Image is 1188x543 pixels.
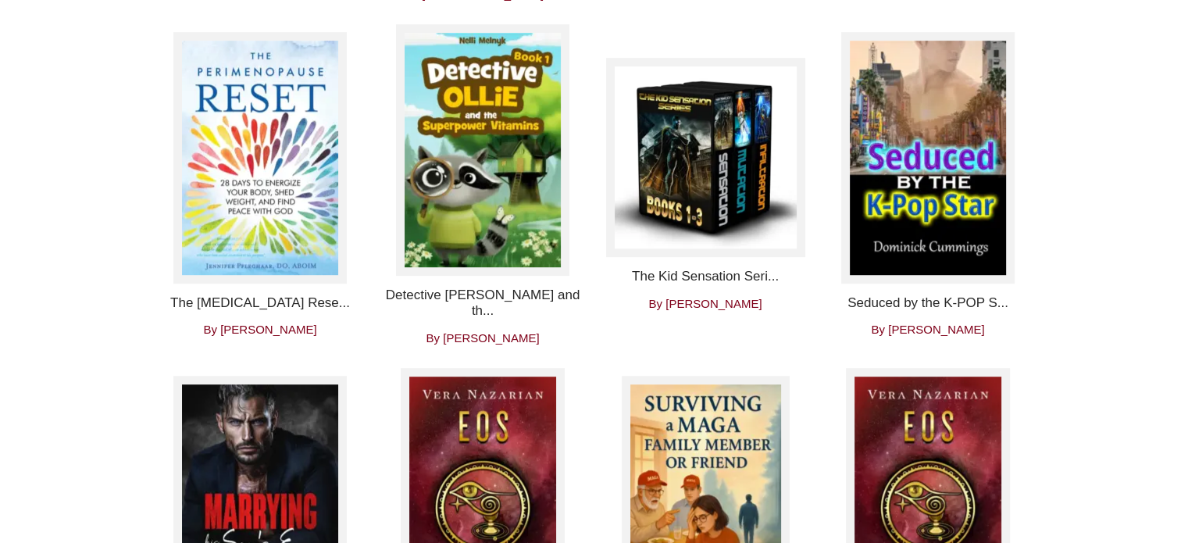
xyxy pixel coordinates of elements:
[648,297,762,310] span: By [PERSON_NAME]
[829,32,1028,337] a: Seduced by the K-POP Star (Forbidden Bonds) Seduced by the K-POP S... By [PERSON_NAME]
[841,32,1015,284] img: Seduced by the K-POP Star (Forbidden Bonds)
[829,295,1028,311] h4: Seduced by the K-POP S...
[203,323,316,336] span: By [PERSON_NAME]
[384,288,583,320] h4: Detective [PERSON_NAME] and th...
[384,24,583,345] a: Detective Ollie and the Superpower Vitamins: A Book for Developing Children’s Emotional Intellige...
[606,58,805,257] img: The Kid Sensation Series (Books 1 – 3)
[396,24,569,276] img: Detective Ollie and the Superpower Vitamins: A Book for Developing Children’s Emotional Intellige...
[161,32,360,337] a: The Perimenopause Reset: 28 Days to Energize Your Body, Shed Weight, and Find Peace with God The ...
[606,269,805,284] h4: The Kid Sensation Seri...
[173,32,347,284] img: The Perimenopause Reset: 28 Days to Energize Your Body, Shed Weight, and Find Peace with God
[871,323,984,336] span: By [PERSON_NAME]
[426,331,539,345] span: By [PERSON_NAME]
[161,295,360,311] h4: The [MEDICAL_DATA] Rese...
[606,58,805,310] a: The Kid Sensation Series (Books 1 – 3) The Kid Sensation Seri... By [PERSON_NAME]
